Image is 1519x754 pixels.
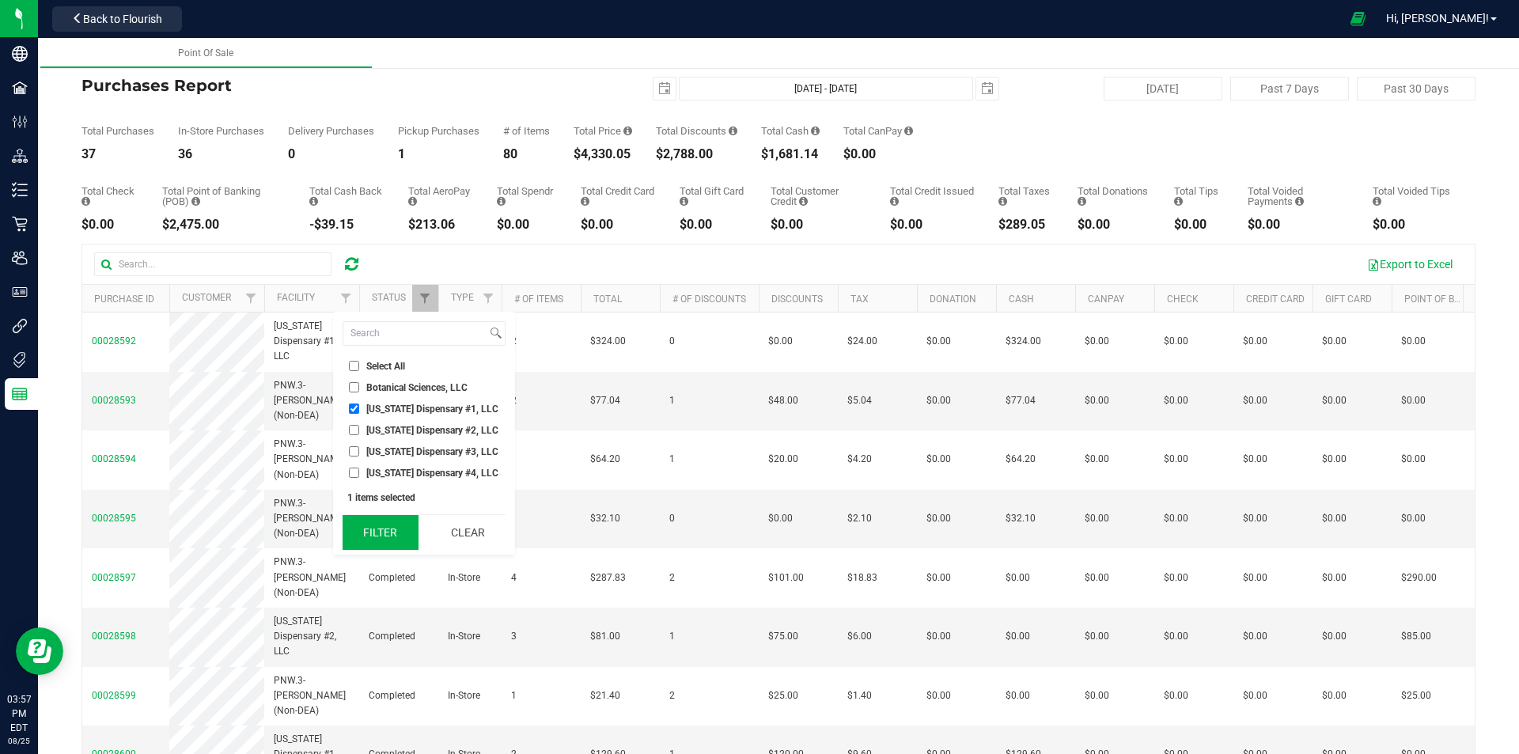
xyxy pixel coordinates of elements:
span: $18.83 [847,570,877,585]
div: 80 [503,148,550,161]
div: Total Price [574,126,632,136]
span: select [976,78,998,100]
inline-svg: Tags [12,352,28,368]
div: 0 [288,148,374,161]
span: $1.40 [847,688,872,703]
a: # of Discounts [672,294,746,305]
div: Total Credit Card [581,186,656,206]
inline-svg: Retail [12,216,28,232]
span: $32.10 [1006,511,1036,526]
span: $0.00 [1243,334,1267,349]
span: $0.00 [1085,570,1109,585]
i: Sum of the successful, non-voided CanPay payment transactions for all purchases in the date range. [904,126,913,136]
span: $0.00 [1006,629,1030,644]
a: Donation [930,294,976,305]
div: $4,330.05 [574,148,632,161]
span: $324.00 [1006,334,1041,349]
span: Completed [369,629,415,644]
span: $85.00 [1401,629,1431,644]
span: In-Store [448,570,480,585]
div: $0.00 [771,218,866,231]
span: $21.40 [590,688,620,703]
div: Total Customer Credit [771,186,866,206]
a: Filter [333,285,359,312]
div: $0.00 [1373,218,1452,231]
inline-svg: Facilities [12,80,28,96]
button: Past 30 Days [1357,77,1475,100]
span: $287.83 [590,570,626,585]
span: $6.00 [847,629,872,644]
a: Filter [475,285,502,312]
span: $0.00 [1401,393,1426,408]
i: Sum of the successful, non-voided cash payment transactions for all purchases in the date range. ... [811,126,820,136]
i: Sum of the successful, non-voided point-of-banking payment transactions, both via payment termina... [191,196,200,206]
div: 36 [178,148,264,161]
span: Back to Flourish [83,13,162,25]
span: $81.00 [590,629,620,644]
span: $0.00 [1322,688,1347,703]
span: $0.00 [768,511,793,526]
span: $0.00 [768,334,793,349]
p: 08/25 [7,735,31,747]
div: $0.00 [1248,218,1349,231]
div: Total Credit Issued [890,186,975,206]
input: [US_STATE] Dispensary #2, LLC [349,425,359,435]
inline-svg: Configuration [12,114,28,130]
span: Completed [369,570,415,585]
i: Sum of all tip amounts from voided payment transactions for all purchases in the date range. [1373,196,1381,206]
div: 1 items selected [347,492,501,503]
span: $0.00 [1243,452,1267,467]
span: $101.00 [768,570,804,585]
span: Open Ecommerce Menu [1340,3,1376,34]
span: [US_STATE] Dispensary #4, LLC [366,468,498,478]
span: $25.00 [1401,688,1431,703]
span: $0.00 [1085,629,1109,644]
span: $0.00 [1085,393,1109,408]
span: $0.00 [1243,570,1267,585]
a: Total [593,294,622,305]
span: $324.00 [590,334,626,349]
span: Point Of Sale [178,47,233,59]
div: $0.00 [497,218,557,231]
div: Total Spendr [497,186,557,206]
span: $0.00 [1322,334,1347,349]
i: Sum of the discount values applied to the all purchases in the date range. [729,126,737,136]
div: $0.00 [680,218,747,231]
span: $0.00 [926,688,951,703]
span: $0.00 [1401,334,1426,349]
inline-svg: Company [12,46,28,62]
a: Point of Banking (POB) [1404,294,1517,305]
div: $0.00 [1078,218,1150,231]
span: 00028599 [92,690,136,701]
div: $0.00 [81,218,138,231]
i: Sum of the total prices of all purchases in the date range. [623,126,632,136]
i: Sum of the cash-back amounts from rounded-up electronic payments for all purchases in the date ra... [309,196,318,206]
i: Sum of all account credit issued for all refunds from returned purchases in the date range. [890,196,899,206]
div: Total Cash [761,126,820,136]
iframe: Resource center [16,627,63,675]
button: Export to Excel [1357,251,1463,278]
span: Botanical Sciences, LLC [366,383,468,392]
span: 00028595 [92,513,136,524]
div: # of Items [503,126,550,136]
span: In-Store [448,688,480,703]
div: $0.00 [581,218,656,231]
span: $0.00 [1085,452,1109,467]
div: $2,788.00 [656,148,737,161]
div: Total Voided Tips [1373,186,1452,206]
span: 1 [511,688,517,703]
inline-svg: Reports [12,386,28,402]
span: $0.00 [1401,452,1426,467]
span: 00028598 [92,631,136,642]
button: Clear [430,515,506,550]
input: [US_STATE] Dispensary #4, LLC [349,468,359,478]
inline-svg: Distribution [12,148,28,164]
div: $289.05 [998,218,1054,231]
span: PNW.3-[PERSON_NAME] (Non-DEA) [274,496,350,542]
div: Total Cash Back [309,186,384,206]
span: Completed [369,688,415,703]
span: $0.00 [1322,629,1347,644]
div: Total Point of Banking (POB) [162,186,286,206]
input: Search [343,322,487,345]
div: $0.00 [890,218,975,231]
